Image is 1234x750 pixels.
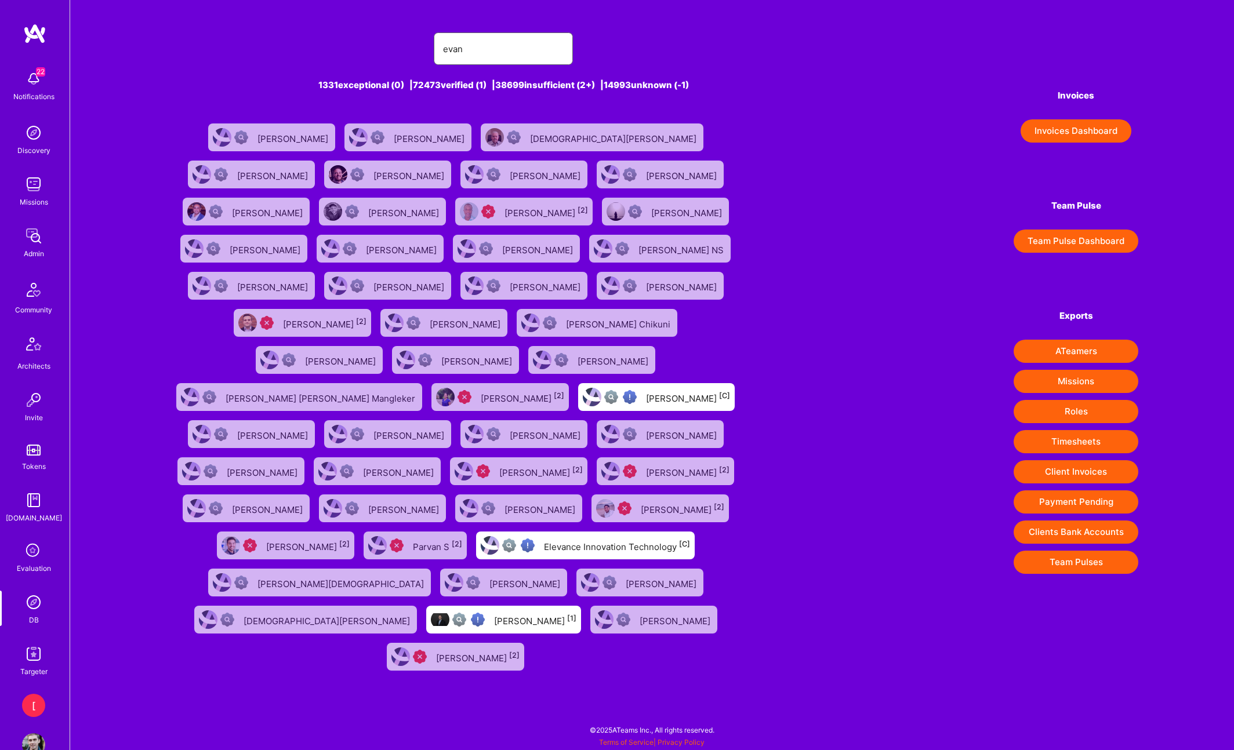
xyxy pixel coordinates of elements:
[413,650,427,664] img: Unqualified
[1014,520,1138,544] button: Clients Bank Accounts
[566,315,673,330] div: [PERSON_NAME] Chikuni
[212,527,359,564] a: User AvatarUnqualified[PERSON_NAME][2]
[27,445,41,456] img: tokens
[1014,400,1138,423] button: Roles
[70,715,1234,744] div: © 2025 ATeams Inc., All rights reserved.
[554,353,568,367] img: Not Scrubbed
[366,241,439,256] div: [PERSON_NAME]
[604,390,618,404] img: Not fully vetted
[22,224,45,247] img: admin teamwork
[17,360,50,372] div: Architects
[204,464,217,478] img: Not Scrubbed
[213,128,231,147] img: User Avatar
[349,128,368,147] img: User Avatar
[234,576,248,589] img: Not Scrubbed
[6,512,62,524] div: [DOMAIN_NAME]
[1014,551,1138,574] button: Team Pulses
[719,391,730,400] sup: [C]
[597,193,734,230] a: User AvatarNot Scrubbed[PERSON_NAME]
[567,614,576,622] sup: [1]
[314,490,451,527] a: User AvatarNot Scrubbed[PERSON_NAME]
[451,490,587,527] a: User AvatarNot Scrubbed[PERSON_NAME]
[183,267,320,304] a: User AvatarNot Scrubbed[PERSON_NAME]
[382,638,529,675] a: User AvatarUnqualified[PERSON_NAME][2]
[601,165,620,184] img: User Avatar
[214,279,228,293] img: Not Scrubbed
[481,501,495,515] img: Not Scrubbed
[646,167,719,182] div: [PERSON_NAME]
[320,416,456,453] a: User AvatarNot Scrubbed[PERSON_NAME]
[394,130,467,145] div: [PERSON_NAME]
[176,230,312,267] a: User AvatarNot Scrubbed[PERSON_NAME]
[15,304,52,316] div: Community
[345,205,359,219] img: Not Scrubbed
[373,167,447,182] div: [PERSON_NAME]
[391,647,410,666] img: User Avatar
[1014,460,1138,483] button: Client Invoices
[487,168,500,181] img: Not Scrubbed
[193,425,211,443] img: User Avatar
[601,425,620,443] img: User Avatar
[329,276,347,295] img: User Avatar
[581,573,600,592] img: User Avatar
[679,540,690,548] sup: [C]
[592,267,728,304] a: User AvatarNot Scrubbed[PERSON_NAME]
[324,202,342,221] img: User Avatar
[509,651,520,660] sup: [2]
[202,390,216,404] img: Not Scrubbed
[23,540,45,562] i: icon SelectionTeam
[283,315,366,330] div: [PERSON_NAME]
[458,390,471,404] img: Unqualified
[1014,119,1138,143] a: Invoices Dashboard
[368,501,441,516] div: [PERSON_NAME]
[320,156,456,193] a: User AvatarNot Scrubbed[PERSON_NAME]
[187,202,206,221] img: User Avatar
[390,538,404,552] img: Unqualified
[586,601,722,638] a: User AvatarNot Scrubbed[PERSON_NAME]
[658,738,705,747] a: Privacy Policy
[443,34,564,64] input: Search for an A-Teamer
[479,242,493,256] img: Not Scrubbed
[651,204,724,219] div: [PERSON_NAME]
[22,67,45,90] img: bell
[494,612,576,627] div: [PERSON_NAME]
[22,121,45,144] img: discovery
[282,353,296,367] img: Not Scrubbed
[489,575,562,590] div: [PERSON_NAME]
[530,130,699,145] div: [DEMOGRAPHIC_DATA][PERSON_NAME]
[641,501,724,516] div: [PERSON_NAME]
[445,573,463,592] img: User Avatar
[206,242,220,256] img: Not Scrubbed
[238,314,257,332] img: User Avatar
[237,278,310,293] div: [PERSON_NAME]
[232,204,305,219] div: [PERSON_NAME]
[1014,230,1138,253] a: Team Pulse Dashboard
[1014,340,1138,363] button: ATeamers
[623,427,637,441] img: Not Scrubbed
[234,130,248,144] img: Not Scrubbed
[646,278,719,293] div: [PERSON_NAME]
[190,601,422,638] a: User AvatarNot Scrubbed[DEMOGRAPHIC_DATA][PERSON_NAME]
[407,316,420,330] img: Not Scrubbed
[481,389,564,405] div: [PERSON_NAME]
[1014,201,1138,211] h4: Team Pulse
[615,242,629,256] img: Not Scrubbed
[36,67,45,77] span: 22
[448,230,585,267] a: User AvatarNot Scrubbed[PERSON_NAME]
[592,453,739,490] a: User AvatarUnqualified[PERSON_NAME][2]
[418,353,432,367] img: Not Scrubbed
[1014,90,1138,101] h4: Invoices
[487,427,500,441] img: Not Scrubbed
[460,202,478,221] img: User Avatar
[22,591,45,614] img: Admin Search
[260,316,274,330] img: Unqualified
[22,460,46,472] div: Tokens
[350,427,364,441] img: Not Scrubbed
[502,241,575,256] div: [PERSON_NAME]
[714,503,724,511] sup: [2]
[458,239,476,258] img: User Avatar
[183,416,320,453] a: User AvatarNot Scrubbed[PERSON_NAME]
[476,464,490,478] img: Unqualified
[230,241,303,256] div: [PERSON_NAME]
[22,642,45,665] img: Skill Targeter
